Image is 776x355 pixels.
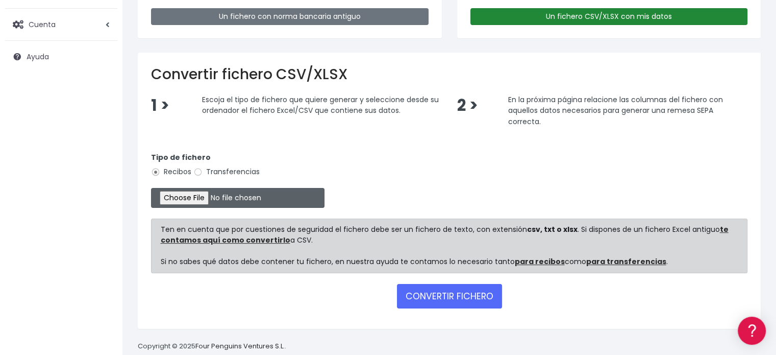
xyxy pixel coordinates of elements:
a: Cuenta [5,14,117,35]
a: General [10,219,194,235]
p: Copyright © 2025 . [138,341,286,352]
label: Recibos [151,167,191,177]
a: para transferencias [586,256,666,267]
strong: csv, txt o xlsx [527,224,578,234]
a: API [10,261,194,277]
span: En la próxima página relacione las columnas del fichero con aquellos datos necesarios para genera... [508,94,722,126]
span: Ayuda [27,52,49,62]
a: para recibos [515,256,565,267]
span: Escoja el tipo de fichero que quiere generar y seleccione desde su ordenador el fichero Excel/CSV... [202,94,439,115]
div: Convertir ficheros [10,113,194,123]
a: Información general [10,87,194,103]
button: Contáctanos [10,273,194,291]
span: Cuenta [29,19,56,29]
strong: Tipo de fichero [151,152,211,162]
a: Problemas habituales [10,145,194,161]
div: Ten en cuenta que por cuestiones de seguridad el fichero debe ser un fichero de texto, con extens... [151,219,747,273]
a: te contamos aquí como convertirlo [161,224,729,245]
div: Programadores [10,245,194,255]
a: Un fichero CSV/XLSX con mis datos [470,8,748,25]
div: Información general [10,71,194,81]
label: Transferencias [193,167,260,177]
a: Un fichero con norma bancaria antiguo [151,8,429,25]
span: 2 > [457,94,478,116]
button: CONVERTIR FICHERO [397,284,502,309]
h2: Convertir fichero CSV/XLSX [151,66,747,83]
a: Perfiles de empresas [10,177,194,193]
a: Videotutoriales [10,161,194,177]
a: Ayuda [5,46,117,67]
a: Formatos [10,129,194,145]
a: Four Penguins Ventures S.L. [195,341,285,351]
span: 1 > [151,94,169,116]
a: POWERED BY ENCHANT [140,294,196,304]
div: Facturación [10,203,194,212]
